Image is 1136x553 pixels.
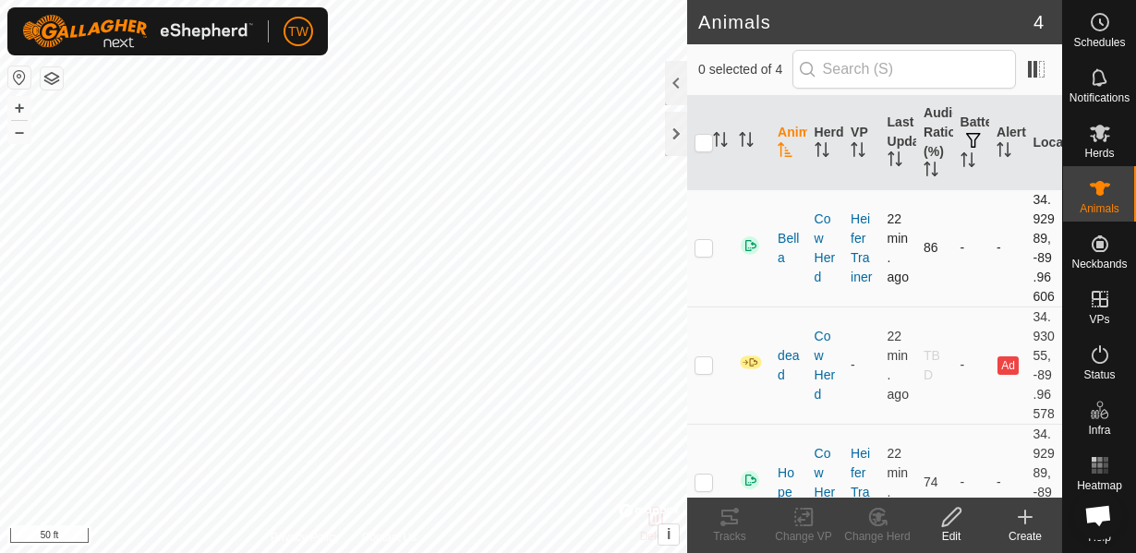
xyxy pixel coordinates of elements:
span: Heatmap [1077,480,1122,491]
div: Cow Herd [815,444,836,522]
td: - [953,307,989,424]
button: Map Layers [41,67,63,90]
div: Create [988,528,1062,545]
button: Ad [997,356,1018,375]
span: Animals [1080,203,1119,214]
div: Open chat [1073,490,1123,540]
th: Animal [770,96,806,190]
p-sorticon: Activate to sort [815,145,829,160]
span: Notifications [1070,92,1130,103]
img: returning on [739,234,761,257]
td: - [989,189,1025,307]
th: Last Updated [880,96,916,190]
p-sorticon: Activate to sort [961,155,975,170]
a: Help [1063,499,1136,550]
td: 34.92989, -89.96582 [1026,424,1063,541]
span: Herds [1084,148,1114,159]
h2: Animals [698,11,1033,33]
a: Privacy Policy [271,529,340,546]
p-sorticon: Activate to sort [713,135,728,150]
a: Heifer Trainer [851,446,872,519]
span: i [667,526,671,542]
div: Edit [914,528,988,545]
span: 4 [1033,8,1044,36]
span: Infra [1088,425,1110,436]
button: Reset Map [8,66,30,89]
span: Hope [778,463,799,502]
img: In Progress [739,355,763,370]
img: returning on [739,469,761,491]
div: Change Herd [840,528,914,545]
span: Neckbands [1071,258,1127,270]
a: Contact Us [362,529,417,546]
th: Herd [807,96,843,190]
p-sorticon: Activate to sort [851,145,865,160]
td: 34.92989, -89.96606 [1026,189,1063,307]
div: Cow Herd [815,210,836,287]
button: i [659,524,679,545]
img: Gallagher Logo [22,15,253,48]
div: Change VP [767,528,840,545]
th: Alerts [989,96,1025,190]
td: - [953,424,989,541]
span: Status [1083,369,1115,380]
a: Heifer Trainer [851,211,872,284]
span: 86 [924,240,938,255]
span: dead [778,346,799,385]
p-sorticon: Activate to sort [778,145,792,160]
span: Bella [778,229,799,268]
div: Cow Herd [815,327,836,404]
span: Sep 25, 2025, 4:04 PM [888,329,909,402]
span: Schedules [1073,37,1125,48]
span: Sep 25, 2025, 4:04 PM [888,446,909,519]
span: 0 selected of 4 [698,60,792,79]
td: - [953,189,989,307]
th: Battery [953,96,989,190]
span: TBD [924,348,940,382]
p-sorticon: Activate to sort [924,164,938,179]
span: 74 [924,475,938,489]
span: VPs [1089,314,1109,325]
p-sorticon: Activate to sort [888,154,902,169]
th: VP [843,96,879,190]
span: Sep 25, 2025, 4:04 PM [888,211,909,284]
td: - [989,424,1025,541]
span: Help [1088,532,1111,543]
button: – [8,121,30,143]
p-sorticon: Activate to sort [739,135,754,150]
th: Location [1026,96,1063,190]
div: Tracks [693,528,767,545]
button: + [8,97,30,119]
td: 34.93055, -89.96578 [1026,307,1063,424]
th: Audio Ratio (%) [916,96,952,190]
span: TW [288,22,308,42]
p-sorticon: Activate to sort [997,145,1011,160]
app-display-virtual-paddock-transition: - [851,357,855,372]
input: Search (S) [792,50,1016,89]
